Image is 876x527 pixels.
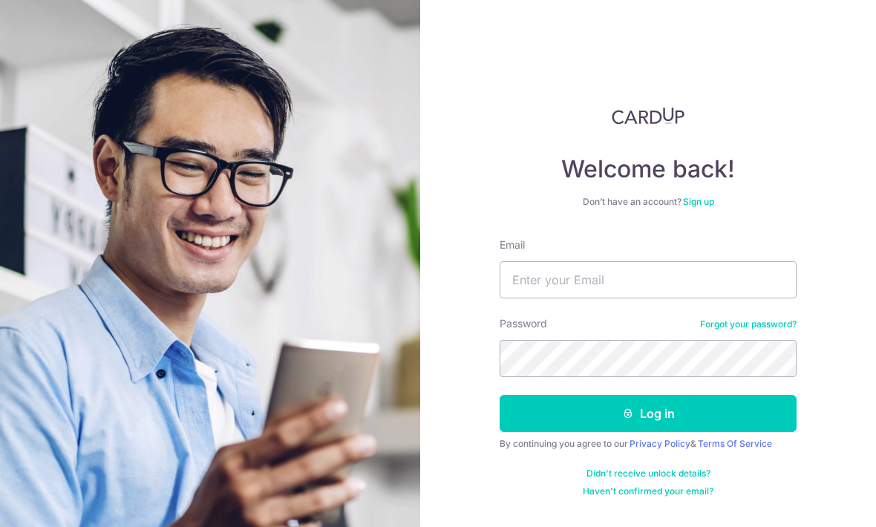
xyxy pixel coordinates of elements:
[500,261,797,298] input: Enter your Email
[630,438,690,449] a: Privacy Policy
[700,318,797,330] a: Forgot your password?
[683,196,714,207] a: Sign up
[500,395,797,432] button: Log in
[583,485,713,497] a: Haven't confirmed your email?
[500,316,547,331] label: Password
[612,107,684,125] img: CardUp Logo
[586,468,710,479] a: Didn't receive unlock details?
[500,438,797,450] div: By continuing you agree to our &
[500,238,525,252] label: Email
[500,154,797,184] h4: Welcome back!
[698,438,772,449] a: Terms Of Service
[500,196,797,208] div: Don’t have an account?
